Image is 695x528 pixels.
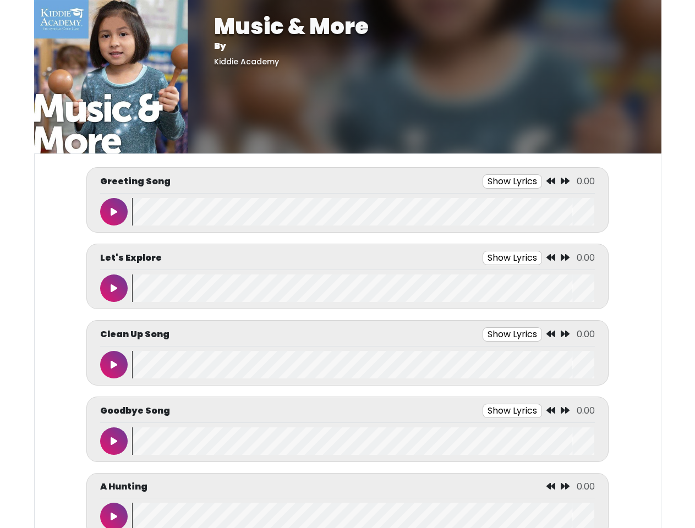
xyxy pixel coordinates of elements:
[483,404,542,418] button: Show Lyrics
[100,175,171,188] p: Greeting Song
[577,480,595,493] span: 0.00
[100,480,147,493] p: A Hunting
[577,404,595,417] span: 0.00
[577,175,595,188] span: 0.00
[214,40,635,53] p: By
[483,327,542,342] button: Show Lyrics
[100,251,162,265] p: Let's Explore
[100,404,170,417] p: Goodbye Song
[483,251,542,265] button: Show Lyrics
[577,251,595,264] span: 0.00
[214,13,635,40] h1: Music & More
[577,328,595,340] span: 0.00
[214,57,635,67] h5: Kiddie Academy
[483,174,542,189] button: Show Lyrics
[100,328,169,341] p: Clean Up Song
